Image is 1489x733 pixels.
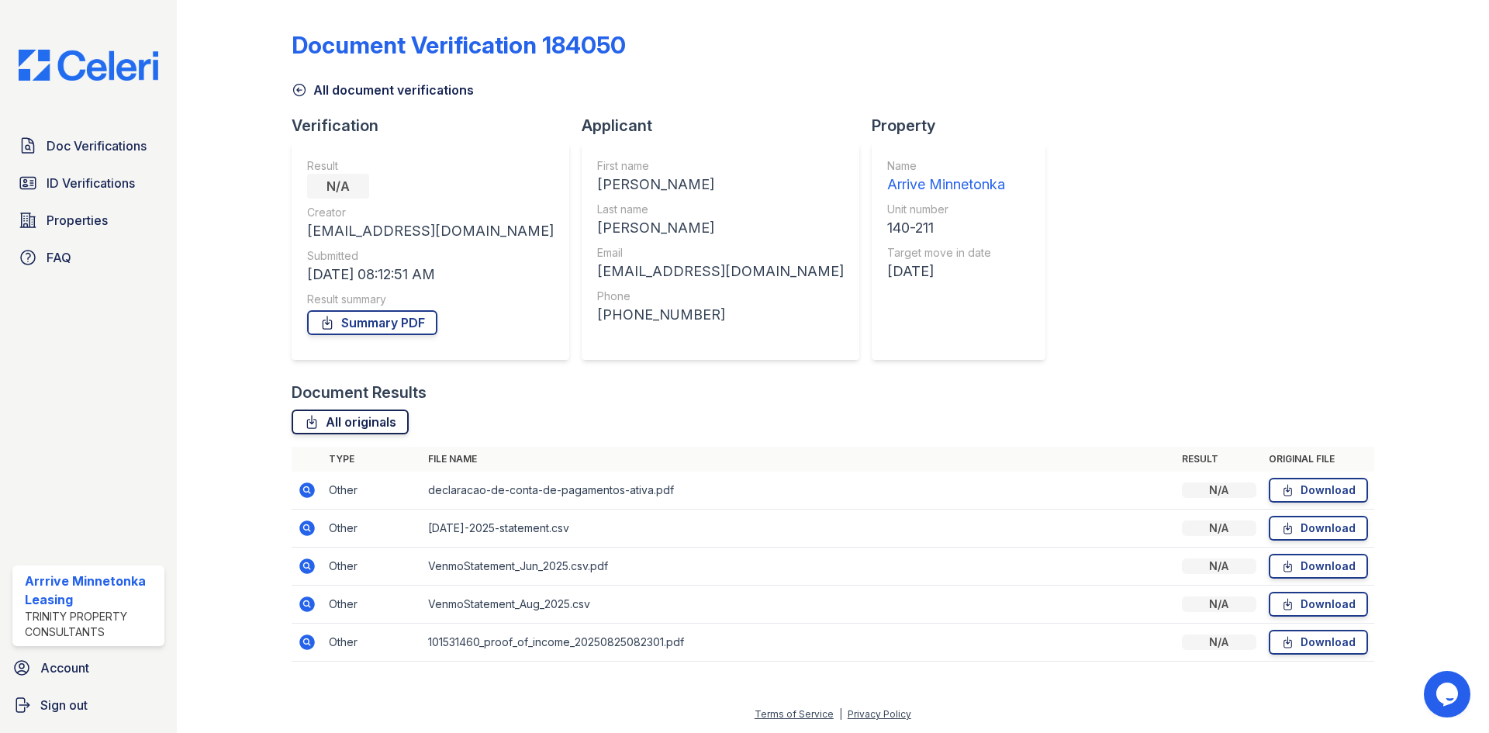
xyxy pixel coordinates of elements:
td: Other [323,472,422,510]
div: N/A [307,174,369,199]
div: Result summary [307,292,554,307]
a: Sign out [6,690,171,721]
div: [PERSON_NAME] [597,174,844,195]
span: Doc Verifications [47,137,147,155]
div: Verification [292,115,582,137]
td: declaracao-de-conta-de-pagamentos-ativa.pdf [422,472,1176,510]
img: CE_Logo_Blue-a8612792a0a2168367f1c8372b55b34899dd931a85d93a1a3d3e32e68fde9ad4.png [6,50,171,81]
iframe: chat widget [1424,671,1473,717]
div: 140-211 [887,217,1005,239]
div: [DATE] [887,261,1005,282]
div: Trinity Property Consultants [25,609,158,640]
div: Applicant [582,115,872,137]
a: Download [1269,516,1368,541]
span: Properties [47,211,108,230]
td: [DATE]-2025-statement.csv [422,510,1176,548]
div: Email [597,245,844,261]
div: | [839,708,842,720]
div: [PERSON_NAME] [597,217,844,239]
a: Download [1269,592,1368,617]
a: Properties [12,205,164,236]
div: Document Results [292,382,427,403]
div: Submitted [307,248,554,264]
td: 101531460_proof_of_income_20250825082301.pdf [422,624,1176,662]
td: VenmoStatement_Jun_2025.csv.pdf [422,548,1176,586]
span: Account [40,659,89,677]
a: All document verifications [292,81,474,99]
div: Property [872,115,1058,137]
div: Target move in date [887,245,1005,261]
a: Doc Verifications [12,130,164,161]
div: Last name [597,202,844,217]
div: Phone [597,289,844,304]
td: VenmoStatement_Aug_2025.csv [422,586,1176,624]
div: Name [887,158,1005,174]
td: Other [323,548,422,586]
a: Privacy Policy [848,708,911,720]
div: [DATE] 08:12:51 AM [307,264,554,285]
div: N/A [1182,558,1256,574]
span: Sign out [40,696,88,714]
div: Unit number [887,202,1005,217]
div: N/A [1182,596,1256,612]
div: N/A [1182,482,1256,498]
div: [PHONE_NUMBER] [597,304,844,326]
div: Creator [307,205,554,220]
div: Arrrive Minnetonka Leasing [25,572,158,609]
th: File name [422,447,1176,472]
div: [EMAIL_ADDRESS][DOMAIN_NAME] [307,220,554,242]
a: Account [6,652,171,683]
div: Document Verification 184050 [292,31,626,59]
div: N/A [1182,634,1256,650]
a: FAQ [12,242,164,273]
a: Download [1269,554,1368,579]
th: Original file [1263,447,1374,472]
a: Download [1269,630,1368,655]
th: Type [323,447,422,472]
a: Summary PDF [307,310,437,335]
td: Other [323,510,422,548]
div: First name [597,158,844,174]
a: ID Verifications [12,168,164,199]
a: All originals [292,410,409,434]
a: Name Arrive Minnetonka [887,158,1005,195]
div: Result [307,158,554,174]
span: ID Verifications [47,174,135,192]
th: Result [1176,447,1263,472]
div: [EMAIL_ADDRESS][DOMAIN_NAME] [597,261,844,282]
td: Other [323,586,422,624]
a: Download [1269,478,1368,503]
div: Arrive Minnetonka [887,174,1005,195]
div: N/A [1182,520,1256,536]
td: Other [323,624,422,662]
span: FAQ [47,248,71,267]
a: Terms of Service [755,708,834,720]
